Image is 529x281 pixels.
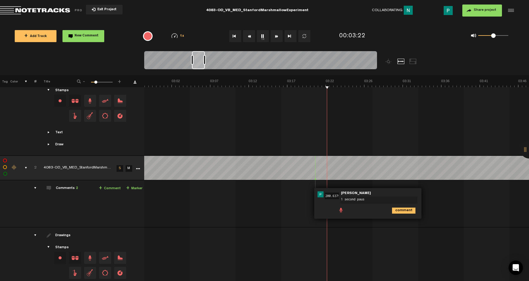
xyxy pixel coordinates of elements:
[114,110,126,122] span: Drag and drop a stamp
[28,185,38,191] div: comments
[47,88,51,93] span: Showcase stamps
[99,186,102,191] span: +
[509,261,523,275] div: Open Intercom Messenger
[27,156,37,180] td: Click to change the order number 2
[84,252,96,264] span: Drag and drop a stamp
[298,30,310,42] button: Loop
[392,208,397,212] span: comment
[55,130,63,135] div: Text
[19,165,28,171] div: comments, stamps & drawings
[55,88,69,93] div: Stamps
[69,252,81,264] span: Drag and drop a stamp
[44,165,122,171] div: Click to edit the title
[24,35,47,38] span: Add Track
[133,81,136,84] a: Download comments
[229,30,241,42] button: Go to beginning
[243,30,255,42] button: Rewind
[55,142,63,147] div: Draw
[99,252,111,264] span: Drag and drop a stamp
[47,142,51,147] span: Showcase draw menu
[18,156,27,180] td: comments, stamps & drawings
[9,75,18,87] th: Color
[84,267,96,279] span: Drag and drop a stamp
[27,75,37,87] th: #
[69,110,81,122] span: Drag and drop a stamp
[126,186,129,191] span: +
[126,165,132,172] a: M
[99,185,121,192] a: Comment
[69,95,81,107] span: Drag and drop a stamp
[84,95,96,107] span: Drag and drop a stamp
[10,165,19,170] div: Change the color of the waveform
[180,35,184,38] span: 1x
[9,156,18,180] td: Change the color of the waveform
[284,30,296,42] button: Go to end
[15,30,56,42] button: +Add Track
[372,6,415,15] div: Collaborating
[339,32,366,41] div: 00:03:22
[69,267,81,279] span: Drag and drop a stamp
[96,8,117,11] span: Exit Project
[162,33,193,39] div: 1x
[27,180,37,227] td: comments
[47,245,51,250] span: Showcase stamps
[47,130,51,135] span: Showcase text
[462,5,502,17] button: Share project
[99,267,111,279] span: Drag and drop a stamp
[28,232,38,238] div: drawings
[114,95,126,107] span: Drag and drop a stamp
[135,165,141,171] a: More
[74,34,99,38] span: New Comment
[54,95,66,107] div: Change stamp color.To change the color of an existing stamp, select the stamp on the right and th...
[117,165,123,172] a: S
[172,33,178,38] img: speedometer.svg
[271,30,283,42] button: Fast Forward
[76,187,78,190] span: 2
[318,191,324,197] img: ACg8ocK2_7AM7z2z6jSroFv8AAIBqvSsYiLxF7dFzk16-E4UVv09gA=s96-c
[257,30,269,42] button: 1x
[474,8,496,12] span: Share project
[444,6,453,15] img: ACg8ocK2_7AM7z2z6jSroFv8AAIBqvSsYiLxF7dFzk16-E4UVv09gA=s96-c
[99,110,111,122] span: Drag and drop a stamp
[404,6,413,15] img: ACg8ocLu3IjZ0q4g3Sv-67rBggf13R-7caSq40_txJsJBEcwv2RmFg=s96-c
[392,208,415,214] i: comment
[143,31,153,41] div: {{ tooltip_message }}
[56,186,78,191] div: Comments
[114,252,126,264] span: Drag and drop a stamp
[37,75,69,87] th: Title
[55,245,69,250] div: Stamps
[126,185,142,192] a: Marker
[24,34,28,39] span: +
[84,110,96,122] span: Drag and drop a stamp
[28,165,38,171] div: Click to change the order number
[27,70,37,156] td: drawings
[37,156,115,180] td: Click to edit the title 4083-OD_VB_MED_StanfordMarshmallowExperiment_Mix_v2
[82,79,87,82] span: -
[86,5,123,14] button: Exit Project
[114,267,126,279] span: Drag and drop a stamp
[54,252,66,264] div: Change stamp color.To change the color of an existing stamp, select the stamp on the right and th...
[62,30,104,42] button: New Comment
[99,95,111,107] span: Drag and drop a stamp
[340,191,372,196] span: [PERSON_NAME]
[55,233,72,238] div: Drawings
[117,79,122,82] span: +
